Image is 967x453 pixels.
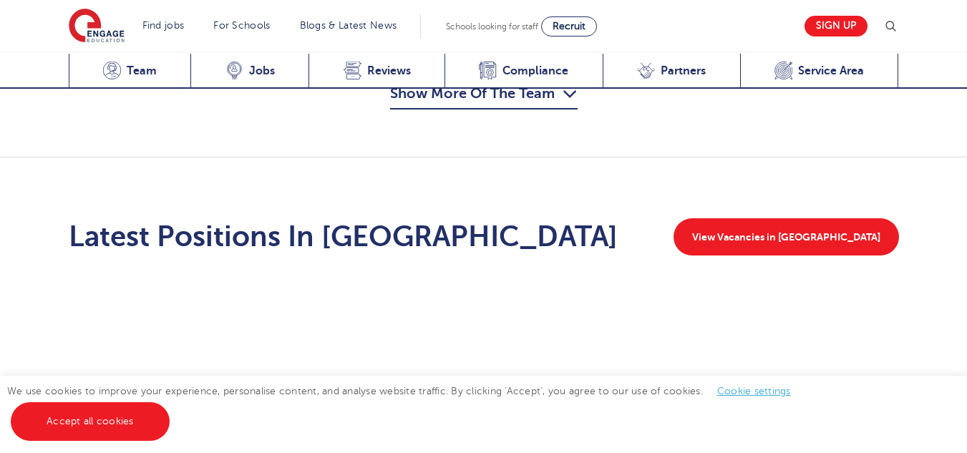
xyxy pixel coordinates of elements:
[69,9,125,44] img: Engage Education
[674,218,899,255] a: View Vacancies in [GEOGRAPHIC_DATA]
[69,54,191,89] a: Team
[300,20,397,31] a: Blogs & Latest News
[661,64,706,78] span: Partners
[367,64,411,78] span: Reviews
[11,402,170,441] a: Accept all cookies
[7,386,805,427] span: We use cookies to improve your experience, personalise content, and analyse website traffic. By c...
[553,21,585,31] span: Recruit
[308,54,444,89] a: Reviews
[142,20,185,31] a: Find jobs
[603,54,740,89] a: Partners
[502,64,568,78] span: Compliance
[190,54,308,89] a: Jobs
[390,82,578,109] button: Show More Of The Team
[798,64,864,78] span: Service Area
[446,21,538,31] span: Schools looking for staff
[213,20,270,31] a: For Schools
[444,54,603,89] a: Compliance
[541,16,597,36] a: Recruit
[69,220,618,254] h2: Latest Positions In [GEOGRAPHIC_DATA]
[249,64,275,78] span: Jobs
[717,386,791,396] a: Cookie settings
[127,64,157,78] span: Team
[805,16,868,36] a: Sign up
[740,54,899,89] a: Service Area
